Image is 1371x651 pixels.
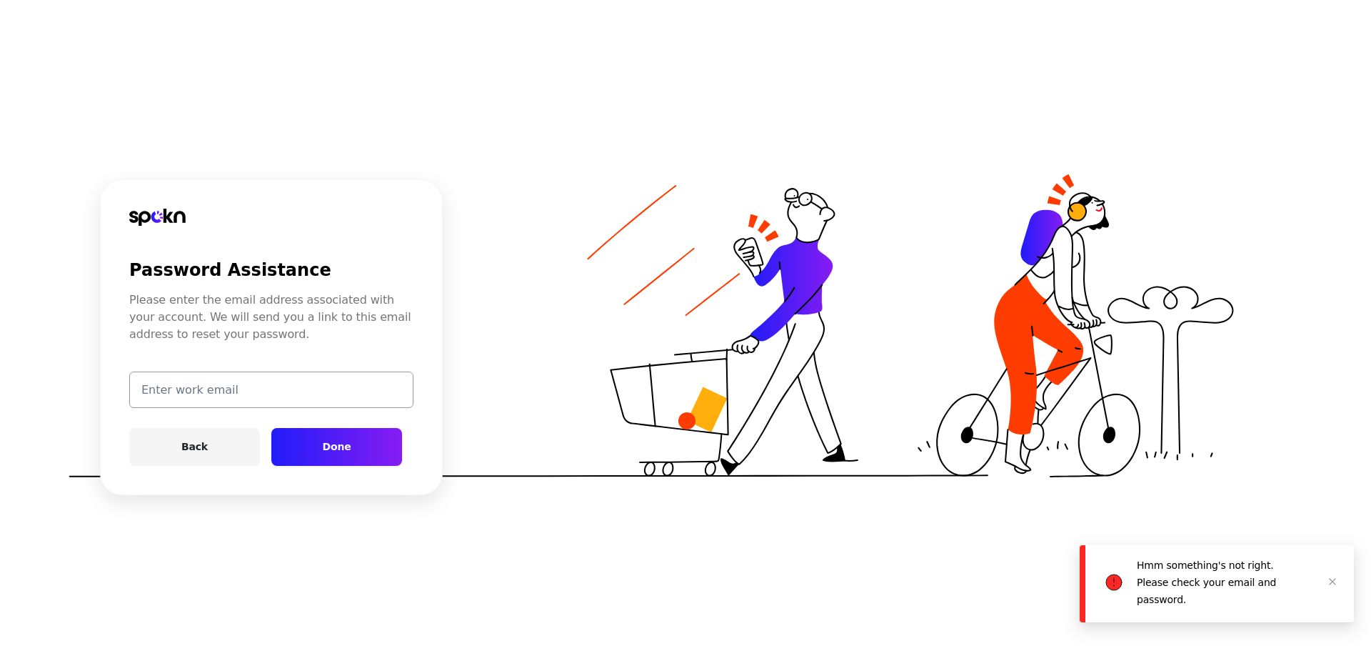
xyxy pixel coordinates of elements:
h2: Password Assistance [129,260,331,281]
input: Enter work email [129,372,413,408]
span: close [1328,577,1337,586]
button: Back [129,428,260,466]
p: Please enter the email address associated with your account. We will send you a link to this emai... [129,292,413,343]
button: Done [271,428,402,466]
p: Hmm something's not right. Please check your email and password. [1137,560,1276,605]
